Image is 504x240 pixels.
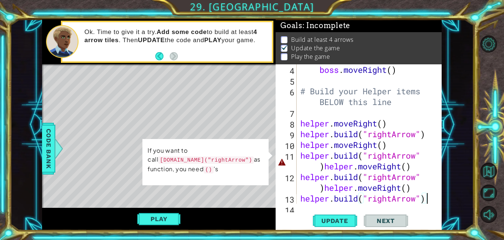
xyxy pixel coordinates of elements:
div: 13 [277,194,297,205]
div: 7 [277,108,297,119]
div: 6 [277,87,297,108]
strong: Add some code [157,28,207,36]
p: Build at least 4 arrows [291,36,353,44]
button: Update [313,212,357,229]
strong: UPDATE [138,37,165,44]
div: 4 [277,65,297,76]
span: Update [314,217,356,224]
div: 11 [277,151,297,173]
p: Update the game [291,44,340,52]
button: Play [137,212,180,226]
button: Level Options [480,36,497,52]
img: Check mark for checkbox [281,44,288,50]
div: 9 [277,130,297,141]
div: 5 [277,76,297,87]
code: () [204,166,214,173]
span: Code Bank [43,126,55,171]
div: 12 [277,173,297,194]
div: 8 [277,119,297,130]
p: Play the game [291,53,330,61]
code: [DOMAIN_NAME]("rightArrow") [158,156,253,165]
span: : Incomplete [303,21,350,30]
strong: PLAY [204,37,222,44]
button: Maximize Browser [480,185,497,201]
button: Back [155,52,170,60]
button: Back to Map [480,163,497,179]
span: Goals [280,21,350,30]
button: Next [364,212,408,229]
div: 10 [277,141,297,151]
p: Ok. Time to give it a try. to build at least . Then the code and your game. [84,28,267,44]
button: Next [170,52,178,60]
span: Next [369,217,402,224]
button: Mute [480,206,497,223]
div: 14 [277,205,297,216]
a: Back to Map [481,160,504,182]
p: If you want to call as function, you need 's [147,145,263,175]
